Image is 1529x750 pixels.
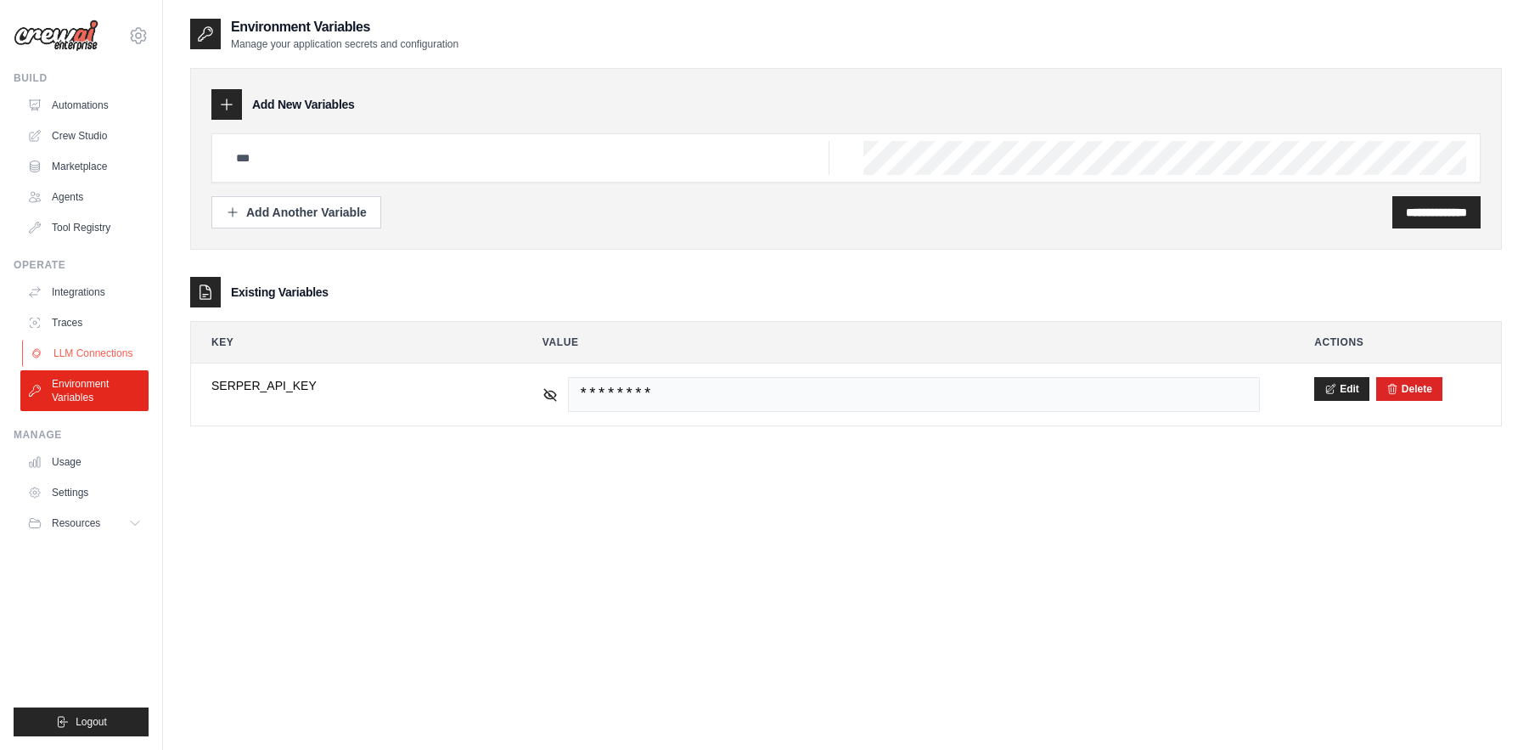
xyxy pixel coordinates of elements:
span: Logout [76,715,107,729]
button: Resources [20,510,149,537]
div: Add Another Variable [226,204,367,221]
h2: Environment Variables [231,17,458,37]
a: Environment Variables [20,370,149,411]
a: Settings [20,479,149,506]
th: Value [522,322,1280,363]
a: Automations [20,92,149,119]
h3: Existing Variables [231,284,329,301]
div: Build [14,71,149,85]
div: Operate [14,258,149,272]
button: Delete [1386,382,1432,396]
a: Tool Registry [20,214,149,241]
a: LLM Connections [22,340,150,367]
a: Crew Studio [20,122,149,149]
h3: Add New Variables [252,96,355,113]
a: Integrations [20,279,149,306]
div: Manage [14,428,149,442]
button: Logout [14,708,149,736]
th: Actions [1294,322,1501,363]
span: Resources [52,516,100,530]
a: Agents [20,183,149,211]
button: Add Another Variable [211,196,381,228]
a: Marketplace [20,153,149,180]
span: SERPER_API_KEY [211,377,488,394]
button: Edit [1314,377,1369,401]
p: Manage your application secrets and configuration [231,37,458,51]
th: Key [191,322,509,363]
a: Traces [20,309,149,336]
a: Usage [20,448,149,476]
img: Logo [14,20,98,52]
